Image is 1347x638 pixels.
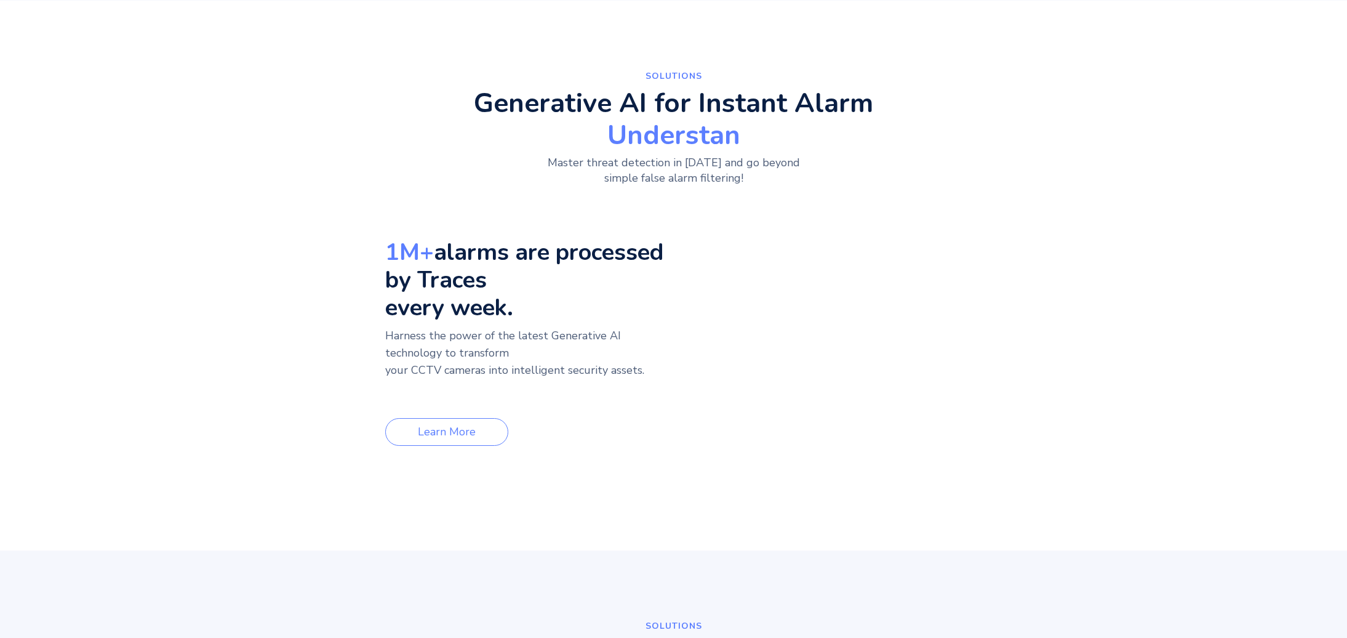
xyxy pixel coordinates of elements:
[385,328,621,360] span: Harness the power of the latest Generative AI technology to transform
[385,292,513,323] span: every week.
[385,418,508,446] a: Learn More
[548,155,800,170] span: Master threat detection in [DATE] and go beyond
[385,236,434,268] strong: 1M+
[520,68,828,84] p: SolutionS
[604,171,743,185] span: simple false alarm filtering!
[385,236,663,296] span: alarms are processed by Traces
[474,85,873,122] span: Generative AI for Instant Alarm
[474,122,873,149] span: Understan
[385,363,644,378] span: your CCTV cameras into intelligent security assets.
[520,618,828,634] p: SolutionS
